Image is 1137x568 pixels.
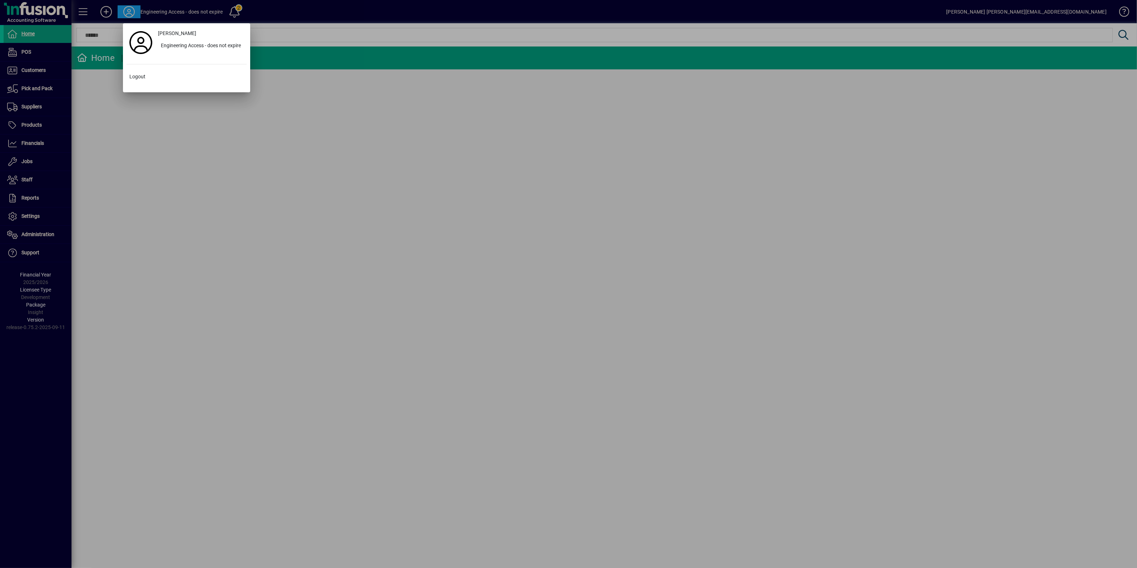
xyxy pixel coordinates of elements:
[155,27,247,40] a: [PERSON_NAME]
[155,40,247,53] button: Engineering Access - does not expire
[129,73,145,80] span: Logout
[158,30,196,37] span: [PERSON_NAME]
[127,70,247,83] button: Logout
[127,36,155,49] a: Profile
